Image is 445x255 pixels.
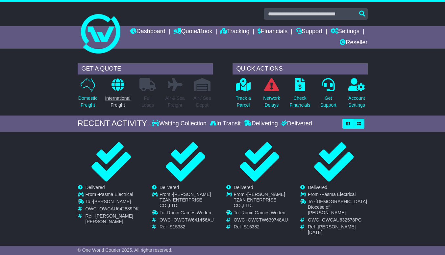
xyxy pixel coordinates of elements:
span: OWCAU642889DK [99,206,139,211]
a: Reseller [340,37,367,49]
td: To - [160,210,219,217]
a: Settings [331,26,359,37]
p: International Freight [105,95,130,109]
div: Delivered [280,120,312,127]
a: DomesticFreight [78,78,98,112]
td: Ref - [308,224,367,235]
a: NetworkDelays [263,78,280,112]
td: Ref - [234,224,293,230]
p: Air / Sea Depot [193,95,211,109]
a: CheckFinancials [289,78,310,112]
span: Pasma Electrical [321,192,356,197]
p: Track a Parcel [236,95,251,109]
span: [PERSON_NAME] TZAN ENTERPRISE CO.,LTD. [234,192,285,208]
span: S15382 [244,224,260,229]
a: AccountSettings [348,78,365,112]
div: RECENT ACTIVITY - [78,119,152,128]
p: Get Support [320,95,336,109]
span: [PERSON_NAME] [PERSON_NAME] [86,213,133,224]
a: InternationalFreight [105,78,131,112]
td: To - [308,199,367,217]
span: [DEMOGRAPHIC_DATA] Diocese of [PERSON_NAME] [308,199,367,215]
td: OWC - [160,217,219,224]
div: In Transit [208,120,242,127]
span: Delivered [86,185,105,190]
td: From - [160,192,219,210]
a: Financials [258,26,287,37]
td: To - [86,199,145,206]
p: Network Delays [263,95,280,109]
a: Support [296,26,322,37]
a: Quote/Book [173,26,212,37]
span: [PERSON_NAME] [93,199,131,204]
td: From - [308,192,367,199]
div: Waiting Collection [152,120,208,127]
a: Track aParcel [235,78,251,112]
span: [PERSON_NAME] [DATE] [308,224,356,235]
td: Ref - [160,224,219,230]
span: Ronin Games Woden [167,210,211,215]
p: Check Financials [289,95,310,109]
span: © One World Courier 2025. All rights reserved. [78,247,173,253]
td: OWC - [308,217,367,224]
span: Ronin Games Woden [241,210,285,215]
span: [PERSON_NAME] TZAN ENTERPRISE CO.,LTD. [160,192,211,208]
span: Delivered [308,185,327,190]
span: OWCAU632578PG [322,217,362,223]
a: Dashboard [130,26,165,37]
td: From - [234,192,293,210]
p: Domestic Freight [78,95,97,109]
span: OWCTW641456AU [174,217,214,223]
span: Delivered [234,185,253,190]
td: To - [234,210,293,217]
p: Air & Sea Freight [165,95,185,109]
span: S15382 [169,224,185,229]
div: GET A QUOTE [78,63,213,74]
a: GetSupport [320,78,337,112]
p: Full Loads [139,95,156,109]
span: Delivered [160,185,179,190]
div: Delivering [242,120,280,127]
span: Pasma Electrical [99,192,133,197]
td: OWC - [234,217,293,224]
td: From - [86,192,145,199]
span: OWCTW639748AU [248,217,288,223]
td: Ref - [86,213,145,224]
p: Account Settings [348,95,365,109]
a: Tracking [220,26,249,37]
td: OWC - [86,206,145,213]
div: QUICK ACTIONS [233,63,368,74]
